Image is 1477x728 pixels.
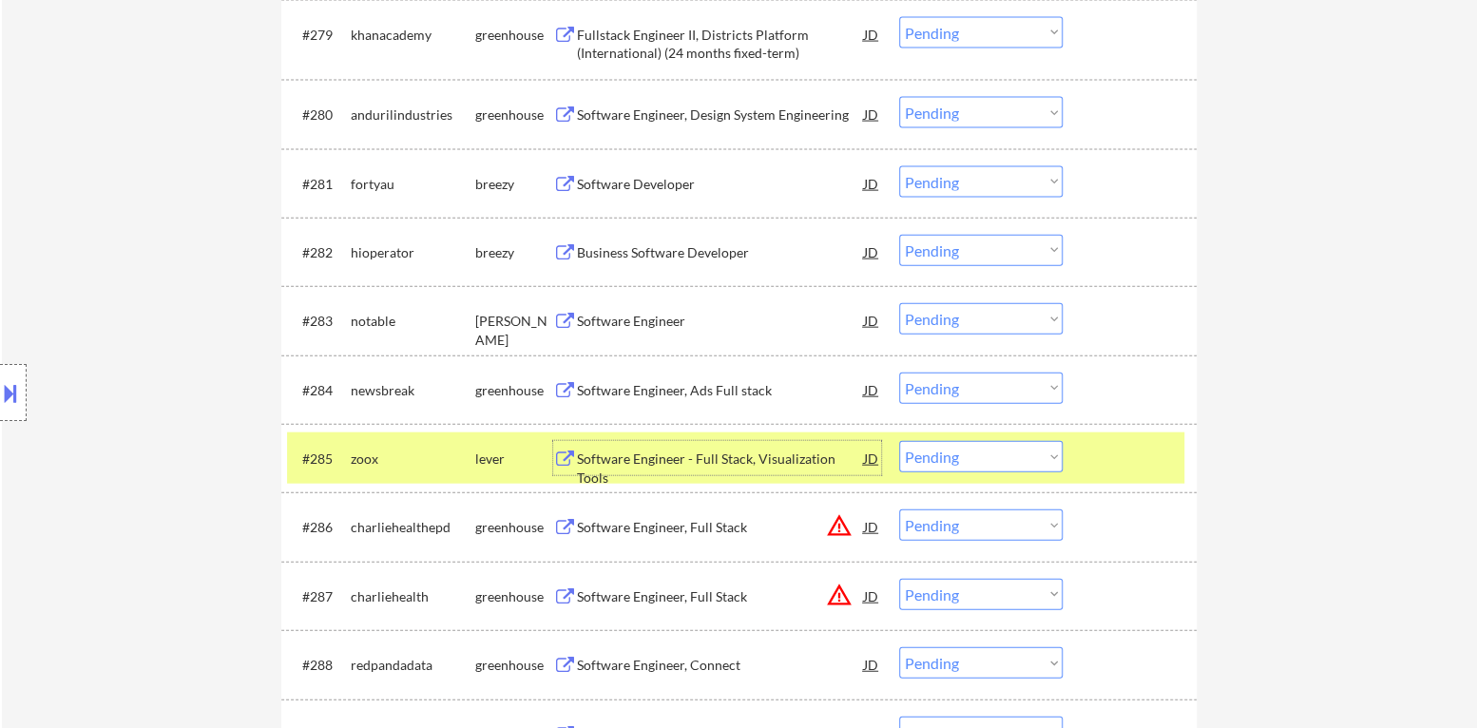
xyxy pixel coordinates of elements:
div: charliehealth [351,587,475,606]
div: greenhouse [475,656,553,675]
div: Software Engineer, Ads Full stack [577,381,864,400]
div: Software Engineer, Full Stack [577,587,864,606]
button: warning_amber [826,512,853,539]
div: andurilindustries [351,105,475,125]
div: JD [862,509,881,544]
div: JD [862,373,881,407]
div: greenhouse [475,105,553,125]
div: #280 [302,105,336,125]
div: JD [862,235,881,269]
div: JD [862,441,881,475]
div: breezy [475,243,553,262]
div: Fullstack Engineer II, Districts Platform (International) (24 months fixed-term) [577,26,864,63]
div: greenhouse [475,518,553,537]
div: greenhouse [475,587,553,606]
div: JD [862,579,881,613]
div: Software Engineer - Full Stack, Visualization Tools [577,450,864,487]
div: Software Developer [577,175,864,194]
div: redpandadata [351,656,475,675]
div: Software Engineer, Design System Engineering [577,105,864,125]
div: Software Engineer, Full Stack [577,518,864,537]
div: charliehealthepd [351,518,475,537]
button: warning_amber [826,582,853,608]
div: [PERSON_NAME] [475,312,553,349]
div: JD [862,303,881,337]
div: khanacademy [351,26,475,45]
div: Business Software Developer [577,243,864,262]
div: zoox [351,450,475,469]
div: #279 [302,26,336,45]
div: JD [862,166,881,201]
div: JD [862,647,881,681]
div: greenhouse [475,381,553,400]
div: greenhouse [475,26,553,45]
div: notable [351,312,475,331]
div: Software Engineer, Connect [577,656,864,675]
div: newsbreak [351,381,475,400]
div: breezy [475,175,553,194]
div: JD [862,17,881,51]
div: Software Engineer [577,312,864,331]
div: lever [475,450,553,469]
div: JD [862,97,881,131]
div: fortyau [351,175,475,194]
div: hioperator [351,243,475,262]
